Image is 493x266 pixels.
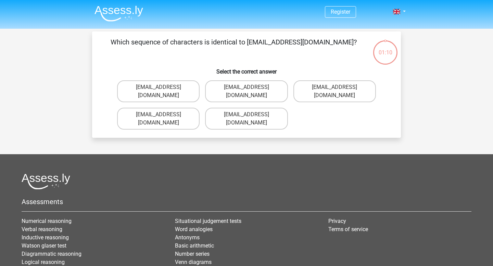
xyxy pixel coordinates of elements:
[117,80,200,102] label: [EMAIL_ADDRESS][DOMAIN_NAME]
[175,251,210,257] a: Number series
[103,63,390,75] h6: Select the correct answer
[175,218,241,224] a: Situational judgement tests
[372,40,398,57] div: 01:10
[331,9,350,15] a: Register
[175,242,214,249] a: Basic arithmetic
[117,108,200,130] label: [EMAIL_ADDRESS][DOMAIN_NAME]
[205,80,288,102] label: [EMAIL_ADDRESS][DOMAIN_NAME]
[22,259,65,265] a: Logical reasoning
[22,218,72,224] a: Numerical reasoning
[328,218,346,224] a: Privacy
[22,198,471,206] h5: Assessments
[293,80,376,102] label: [EMAIL_ADDRESS][DOMAIN_NAME]
[22,234,69,241] a: Inductive reasoning
[22,251,81,257] a: Diagrammatic reasoning
[22,242,66,249] a: Watson glaser test
[22,226,62,232] a: Verbal reasoning
[103,37,364,57] p: Which sequence of characters is identical to [EMAIL_ADDRESS][DOMAIN_NAME]?
[175,226,213,232] a: Word analogies
[94,5,143,22] img: Assessly
[328,226,368,232] a: Terms of service
[175,259,212,265] a: Venn diagrams
[175,234,200,241] a: Antonyms
[22,173,70,189] img: Assessly logo
[205,108,288,130] label: [EMAIL_ADDRESS][DOMAIN_NAME]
